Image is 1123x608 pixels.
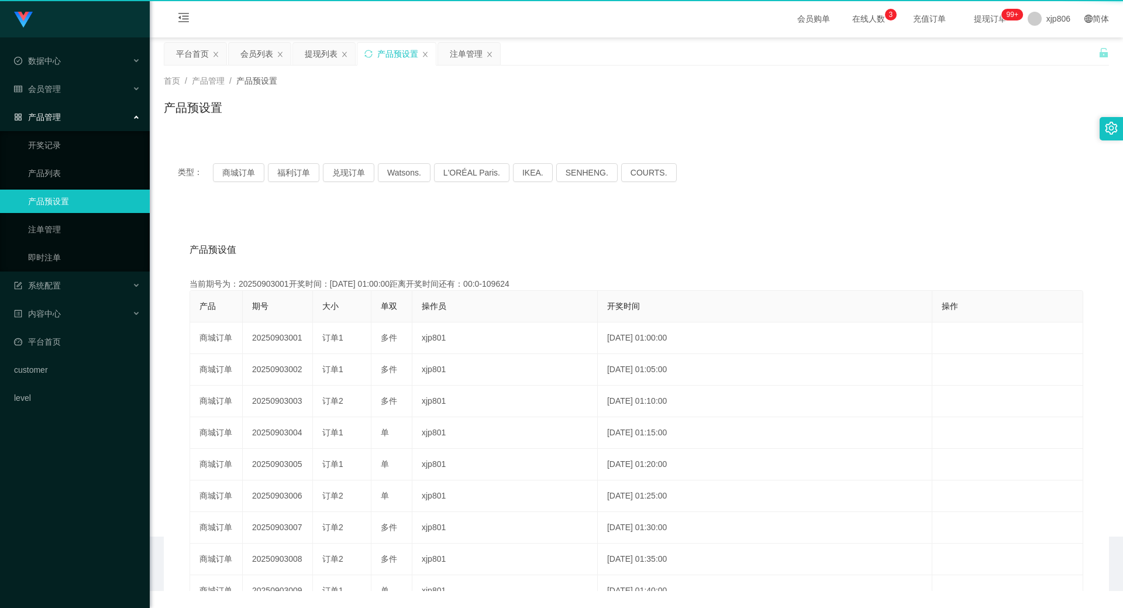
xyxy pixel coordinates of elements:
[190,575,243,607] td: 商城订单
[164,1,204,38] i: 图标: menu-fold
[322,428,343,437] span: 订单1
[381,396,397,406] span: 多件
[14,56,61,66] span: 数据中心
[598,449,932,480] td: [DATE] 01:20:00
[190,512,243,544] td: 商城订单
[190,480,243,512] td: 商城订单
[243,480,313,512] td: 20250903006
[28,190,140,213] a: 产品预设置
[322,301,339,311] span: 大小
[236,76,277,85] span: 产品预设置
[381,491,389,500] span: 单
[412,575,598,607] td: xjp801
[598,322,932,354] td: [DATE] 01:00:00
[322,491,343,500] span: 订单2
[486,51,493,58] i: 图标: close
[14,57,22,65] i: 图标: check-circle-o
[378,163,430,182] button: Watsons.
[190,243,236,257] span: 产品预设值
[381,333,397,342] span: 多件
[322,365,343,374] span: 订单1
[14,112,61,122] span: 产品管理
[14,281,22,290] i: 图标: form
[240,43,273,65] div: 会员列表
[1084,15,1093,23] i: 图标: global
[322,459,343,469] span: 订单1
[381,586,389,595] span: 单
[229,76,232,85] span: /
[243,417,313,449] td: 20250903004
[364,50,373,58] i: 图标: sync
[381,523,397,532] span: 多件
[199,301,216,311] span: 产品
[422,51,429,58] i: 图标: close
[178,163,213,182] span: 类型：
[243,322,313,354] td: 20250903001
[621,163,677,182] button: COURTS.
[28,218,140,241] a: 注单管理
[942,301,958,311] span: 操作
[28,162,140,185] a: 产品列表
[412,544,598,575] td: xjp801
[607,301,640,311] span: 开奖时间
[322,396,343,406] span: 订单2
[190,417,243,449] td: 商城订单
[341,51,348,58] i: 图标: close
[412,354,598,386] td: xjp801
[322,586,343,595] span: 订单1
[322,523,343,532] span: 订单2
[381,365,397,374] span: 多件
[243,354,313,386] td: 20250903002
[277,51,284,58] i: 图标: close
[556,163,618,182] button: SENHENG.
[381,301,397,311] span: 单双
[598,417,932,449] td: [DATE] 01:15:00
[885,9,897,20] sup: 3
[322,333,343,342] span: 订单1
[192,76,225,85] span: 产品管理
[212,51,219,58] i: 图标: close
[907,15,952,23] span: 充值订单
[888,9,893,20] p: 3
[513,163,553,182] button: IKEA.
[14,85,22,93] i: 图标: table
[159,565,1114,577] div: 2021
[14,281,61,290] span: 系统配置
[190,544,243,575] td: 商城订单
[422,301,446,311] span: 操作员
[412,480,598,512] td: xjp801
[598,512,932,544] td: [DATE] 01:30:00
[190,449,243,480] td: 商城订单
[14,386,140,410] a: level
[190,278,1083,290] div: 当前期号为：20250903001开奖时间：[DATE] 01:00:00距离开奖时间还有：00:0-109624
[185,76,187,85] span: /
[598,575,932,607] td: [DATE] 01:40:00
[14,113,22,121] i: 图标: appstore-o
[598,480,932,512] td: [DATE] 01:25:00
[243,544,313,575] td: 20250903008
[968,15,1012,23] span: 提现订单
[243,386,313,417] td: 20250903003
[1105,122,1118,135] i: 图标: setting
[28,246,140,269] a: 即时注单
[164,76,180,85] span: 首页
[190,386,243,417] td: 商城订单
[323,163,374,182] button: 兑现订单
[434,163,509,182] button: L'ORÉAL Paris.
[213,163,264,182] button: 商城订单
[598,354,932,386] td: [DATE] 01:05:00
[252,301,268,311] span: 期号
[164,99,222,116] h1: 产品预设置
[28,133,140,157] a: 开奖记录
[381,554,397,564] span: 多件
[412,322,598,354] td: xjp801
[243,449,313,480] td: 20250903005
[412,417,598,449] td: xjp801
[14,358,140,382] a: customer
[412,449,598,480] td: xjp801
[450,43,483,65] div: 注单管理
[190,322,243,354] td: 商城订单
[14,84,61,94] span: 会员管理
[190,354,243,386] td: 商城订单
[1098,47,1109,58] i: 图标: unlock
